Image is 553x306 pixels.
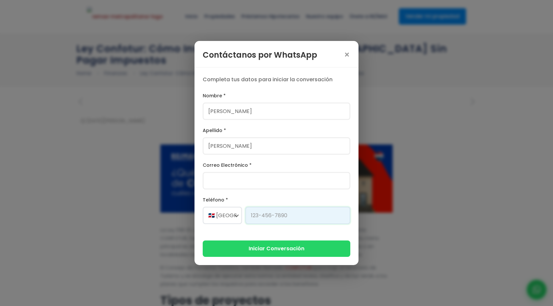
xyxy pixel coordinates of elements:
[344,50,350,60] span: ×
[203,240,350,257] button: Iniciar Conversación
[245,207,350,224] input: 123-456-7890
[203,76,350,84] p: Completa tus datos para iniciar la conversación
[203,49,317,61] h3: Contáctanos por WhatsApp
[203,126,350,135] label: Apellido *
[203,92,350,100] label: Nombre *
[203,161,350,169] label: Correo Electrónico *
[203,196,350,204] label: Teléfono *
